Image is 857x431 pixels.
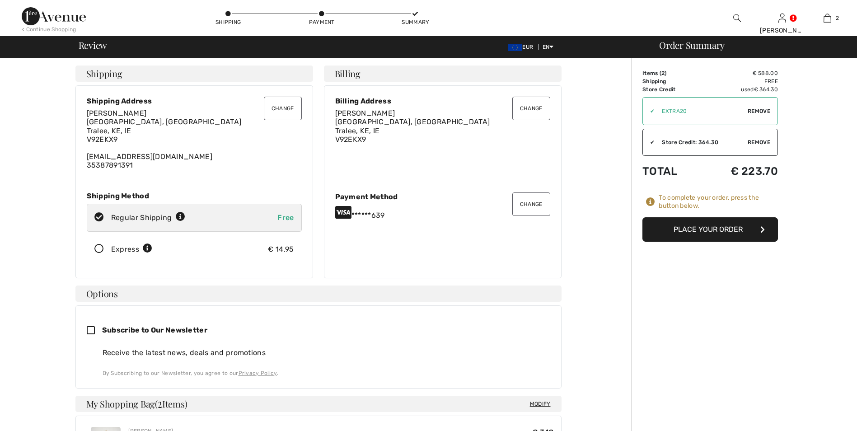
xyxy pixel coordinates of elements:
td: € 223.70 [700,156,778,187]
span: ( Items) [155,398,187,410]
img: My Info [778,13,786,23]
div: Store Credit: 364.30 [655,138,748,146]
span: [PERSON_NAME] [335,109,395,117]
div: Regular Shipping [111,212,185,223]
td: Free [700,77,778,85]
span: 2 [661,70,665,76]
div: ✔ [643,138,655,146]
span: Shipping [86,69,122,78]
div: Billing Address [335,97,550,105]
button: Change [512,192,550,216]
span: [GEOGRAPHIC_DATA], [GEOGRAPHIC_DATA] Tralee, KE, IE V92EKX9 [335,117,490,143]
span: Remove [748,107,770,115]
img: search the website [733,13,741,23]
span: 2 [836,14,839,22]
div: Shipping [215,18,242,26]
span: Remove [748,138,770,146]
td: used [700,85,778,94]
span: € 364.30 [754,86,778,93]
div: [EMAIL_ADDRESS][DOMAIN_NAME] 35387891391 [87,109,302,169]
img: 1ère Avenue [22,7,86,25]
a: Sign In [778,14,786,22]
div: Express [111,244,152,255]
div: Payment [308,18,335,26]
div: Shipping Method [87,192,302,200]
td: Shipping [642,77,700,85]
div: By Subscribing to our Newsletter, you agree to our . [103,369,550,377]
span: Review [79,41,107,50]
div: Order Summary [648,41,852,50]
div: Summary [402,18,429,26]
img: Euro [508,44,522,51]
a: 2 [805,13,849,23]
input: Promo code [655,98,748,125]
h4: My Shopping Bag [75,396,562,412]
span: Subscribe to Our Newsletter [102,326,207,334]
div: To complete your order, press the button below. [659,194,778,210]
div: [PERSON_NAME] [760,26,804,35]
button: Change [264,97,302,120]
span: [GEOGRAPHIC_DATA], [GEOGRAPHIC_DATA] Tralee, KE, IE V92EKX9 [87,117,242,143]
span: EUR [508,44,537,50]
div: Receive the latest news, deals and promotions [103,347,550,358]
div: Payment Method [335,192,550,201]
button: Change [512,97,550,120]
div: ✔ [643,107,655,115]
img: My Bag [824,13,831,23]
td: Store Credit [642,85,700,94]
span: [PERSON_NAME] [87,109,147,117]
span: Billing [335,69,361,78]
h4: Options [75,286,562,302]
span: 2 [158,397,162,409]
div: Shipping Address [87,97,302,105]
td: Total [642,156,700,187]
td: € 588.00 [700,69,778,77]
a: Privacy Policy [239,370,277,376]
div: € 14.95 [268,244,294,255]
span: Modify [530,399,551,408]
span: Free [277,213,294,222]
button: Place Your Order [642,217,778,242]
div: < Continue Shopping [22,25,76,33]
span: EN [543,44,554,50]
td: Items ( ) [642,69,700,77]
